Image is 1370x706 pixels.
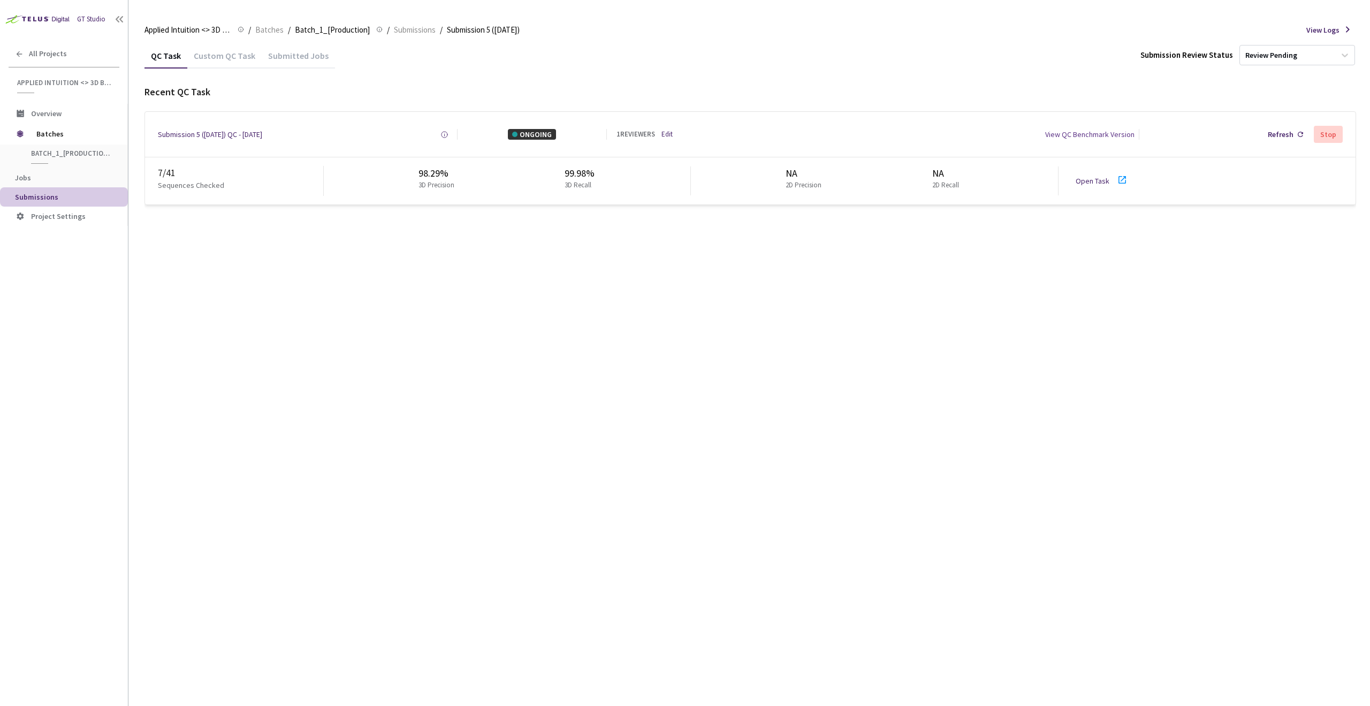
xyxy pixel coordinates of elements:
[1045,129,1135,140] div: View QC Benchmark Version
[31,109,62,118] span: Overview
[1268,129,1293,140] div: Refresh
[508,129,556,140] div: ONGOING
[418,180,454,191] p: 3D Precision
[1140,49,1233,60] div: Submission Review Status
[29,49,67,58] span: All Projects
[661,130,673,140] a: Edit
[77,14,105,25] div: GT Studio
[440,24,443,36] li: /
[31,149,110,158] span: Batch_1_[Production]
[295,24,370,36] span: Batch_1_[Production]
[255,24,284,36] span: Batches
[31,211,86,221] span: Project Settings
[565,180,591,191] p: 3D Recall
[1306,25,1339,35] span: View Logs
[187,50,262,69] div: Custom QC Task
[253,24,286,35] a: Batches
[144,50,187,69] div: QC Task
[932,180,959,191] p: 2D Recall
[248,24,251,36] li: /
[288,24,291,36] li: /
[144,85,1356,99] div: Recent QC Task
[1076,176,1109,186] a: Open Task
[786,180,821,191] p: 2D Precision
[1320,130,1336,139] div: Stop
[262,50,335,69] div: Submitted Jobs
[394,24,436,36] span: Submissions
[565,166,596,180] div: 99.98%
[15,192,58,202] span: Submissions
[144,24,231,36] span: Applied Intuition <> 3D BBox - [PERSON_NAME]
[158,129,262,140] a: Submission 5 ([DATE]) QC - [DATE]
[158,166,323,180] div: 7 / 41
[387,24,390,36] li: /
[158,180,224,191] p: Sequences Checked
[786,166,826,180] div: NA
[418,166,459,180] div: 98.29%
[15,173,31,183] span: Jobs
[932,166,963,180] div: NA
[36,123,110,145] span: Batches
[447,24,520,36] span: Submission 5 ([DATE])
[17,78,113,87] span: Applied Intuition <> 3D BBox - [PERSON_NAME]
[392,24,438,35] a: Submissions
[1245,50,1297,60] div: Review Pending
[616,130,655,140] div: 1 REVIEWERS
